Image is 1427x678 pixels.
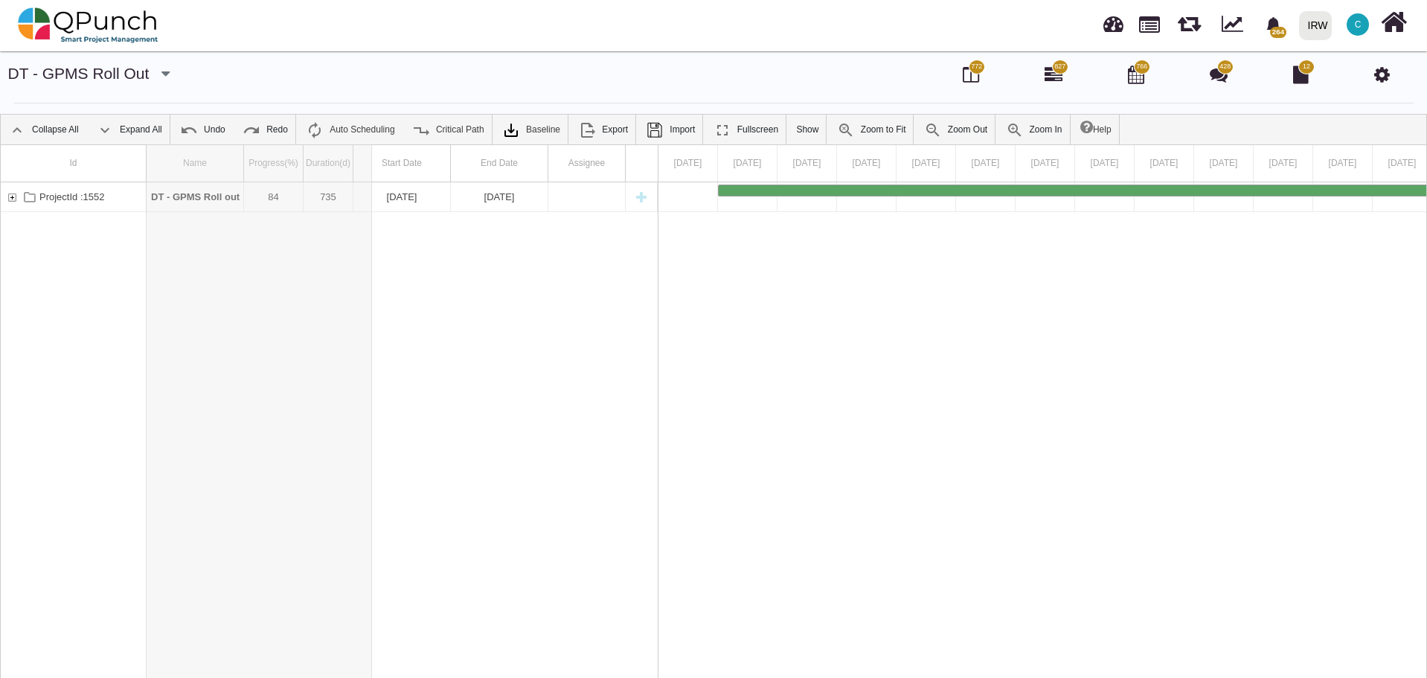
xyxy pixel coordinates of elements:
[1,182,147,211] div: ProjectId :1552
[1257,1,1293,48] a: bell fill264
[502,121,520,139] img: klXqkY5+JZAPre7YVMJ69SE9vgHW7RkaA9STpDBCRd8F60lk8AdY5g6cgTfGkm3cV0d3FrcCHw7UyPBLKa18SAFZQOCAmAAAA...
[837,121,855,139] img: ic_zoom_to_fit_24.130db0b.png
[1178,7,1201,32] span: Releases
[235,115,295,144] a: Redo
[1016,145,1075,182] div: 02 Jan 2024
[963,65,979,83] i: Board
[897,145,956,182] div: 31 Dec 2023
[998,115,1070,144] a: Zoom In
[1136,62,1147,72] span: 766
[8,121,26,139] img: ic_collapse_all_24.42ac041.png
[1073,115,1119,144] a: Help
[96,121,114,139] img: ic_expand_all_24.71e1805.png
[548,145,626,182] div: Assignee
[1045,65,1062,83] i: Gantt
[451,182,548,211] div: 31-12-2025
[180,121,198,139] img: ic_undo_24.4502e76.png
[971,62,982,72] span: 772
[917,115,995,144] a: Zoom Out
[1194,145,1254,182] div: 05 Jan 2024
[777,145,837,182] div: 29 Dec 2023
[1214,1,1257,50] div: Dynamic Report
[298,115,402,144] a: Auto Scheduling
[1381,8,1407,36] i: Home
[789,115,826,144] a: Show
[1054,62,1065,72] span: 827
[1254,145,1313,182] div: 06 Jan 2024
[1292,1,1338,50] a: IRW
[630,182,652,211] div: New task
[578,121,596,139] img: ic_export_24.4e1404f.png
[405,115,492,144] a: Critical Path
[1355,20,1362,29] span: C
[1135,145,1194,182] div: 04 Jan 2024
[1210,65,1228,83] i: Punch Discussion
[353,182,451,211] div: 28-12-2023
[1308,13,1328,39] div: IRW
[1,145,147,182] div: Id
[956,145,1016,182] div: 01 Jan 2024
[1293,65,1309,83] i: Document Library
[455,182,543,211] div: [DATE]
[495,115,568,144] a: Baseline
[1338,1,1378,48] a: C
[1219,62,1231,72] span: 428
[1,115,86,144] a: Collapse All
[713,121,731,139] img: ic_fullscreen_24.81ea589.png
[646,121,664,139] img: save.4d96896.png
[1139,10,1160,33] span: Projects
[1260,11,1286,38] div: Notification
[1103,9,1123,31] span: Dashboard
[837,145,897,182] div: 30 Dec 2023
[353,145,451,182] div: Start Date
[1347,13,1369,36] span: Clairebt
[638,115,702,144] a: Import
[358,182,446,211] div: [DATE]
[1303,62,1310,72] span: 12
[1128,65,1144,83] i: Calendar
[1075,145,1135,182] div: 03 Jan 2024
[412,121,430,139] img: ic_critical_path_24.b7f2986.png
[1270,27,1286,38] span: 264
[243,121,260,139] img: ic_redo_24.f94b082.png
[306,121,324,139] img: ic_auto_scheduling_24.ade0d5b.png
[39,182,104,211] div: ProjectId :1552
[173,115,233,144] a: Undo
[571,115,635,144] a: Export
[1266,17,1281,33] svg: bell fill
[658,145,718,182] div: 27 Dec 2023
[706,115,786,144] a: Fullscreen
[8,65,150,82] a: DT - GPMS Roll out
[1,182,658,212] div: Task: DT - GPMS Roll out Start date: 28-12-2023 End date: 31-12-2025
[18,3,158,48] img: qpunch-sp.fa6292f.png
[1045,71,1062,83] a: 827
[89,115,170,144] a: Expand All
[718,145,777,182] div: 28 Dec 2023
[924,121,942,139] img: ic_zoom_out.687aa02.png
[1313,145,1373,182] div: 07 Jan 2024
[830,115,914,144] a: Zoom to Fit
[451,145,548,182] div: End Date
[1006,121,1024,139] img: ic_zoom_in.48fceee.png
